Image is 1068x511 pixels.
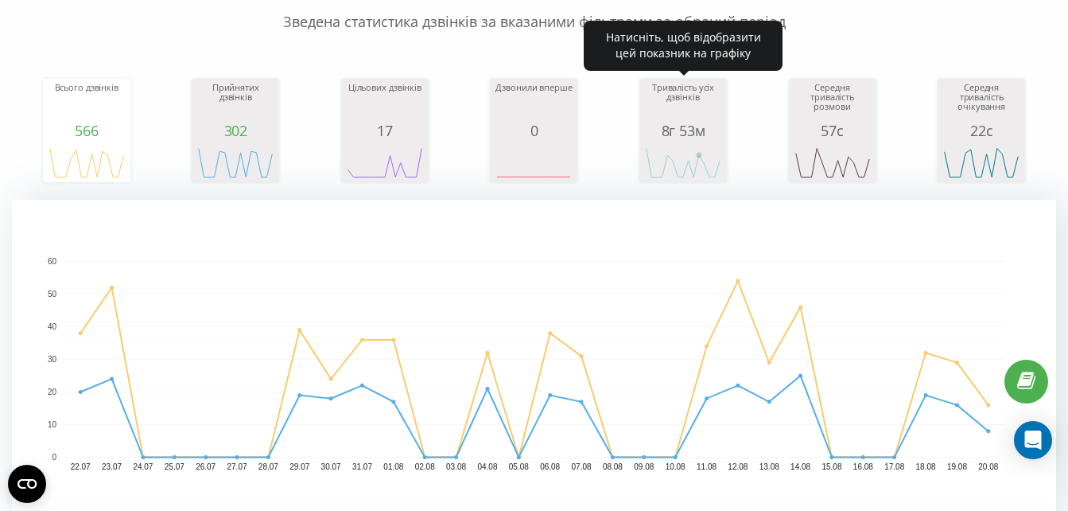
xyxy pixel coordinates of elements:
div: 57с [793,123,872,138]
text: 12.08 [728,462,748,471]
text: 40 [48,322,57,331]
text: 04.08 [477,462,497,471]
div: Дзвонили вперше [494,83,573,123]
svg: A chart. [47,138,126,186]
button: Open CMP widget [8,465,46,503]
div: 8г 53м [643,123,723,138]
text: 08.08 [603,462,623,471]
text: 15.08 [821,462,841,471]
text: 05.08 [509,462,529,471]
text: 60 [48,257,57,266]
text: 25.07 [165,462,184,471]
div: Натисніть, щоб відобразити цей показник на графіку [584,21,783,71]
text: 19.08 [947,462,967,471]
div: Прийнятих дзвінків [196,83,275,123]
svg: A chart. [196,138,275,186]
text: 13.08 [759,462,779,471]
text: 03.08 [446,462,466,471]
svg: A chart. [643,138,723,186]
div: 22с [942,123,1021,138]
text: 27.07 [227,462,247,471]
text: 10.08 [666,462,685,471]
text: 09.08 [634,462,654,471]
text: 30.07 [321,462,341,471]
text: 11.08 [697,462,717,471]
text: 50 [48,290,57,298]
text: 01.08 [383,462,403,471]
text: 18.08 [916,462,936,471]
div: Середня тривалість розмови [793,83,872,123]
text: 22.07 [71,462,91,471]
text: 24.07 [133,462,153,471]
text: 14.08 [790,462,810,471]
div: Тривалість усіх дзвінків [643,83,723,123]
text: 16.08 [853,462,873,471]
svg: A chart. [942,138,1021,186]
text: 31.07 [352,462,372,471]
div: 302 [196,123,275,138]
text: 28.07 [258,462,278,471]
text: 0 [52,453,56,462]
div: Цільових дзвінків [345,83,425,123]
div: Open Intercom Messenger [1014,421,1052,459]
div: Всього дзвінків [47,83,126,123]
text: 23.07 [102,462,122,471]
text: 17.08 [884,462,904,471]
svg: A chart. [793,138,872,186]
text: 06.08 [540,462,560,471]
text: 07.08 [572,462,592,471]
div: 17 [345,123,425,138]
text: 29.07 [289,462,309,471]
svg: A chart. [345,138,425,186]
text: 10 [48,420,57,429]
text: 26.07 [196,462,216,471]
text: 02.08 [415,462,435,471]
text: 20 [48,388,57,396]
div: Середня тривалість очікування [942,83,1021,123]
text: 30 [48,355,57,364]
div: 0 [494,123,573,138]
svg: A chart. [494,138,573,186]
div: 566 [47,123,126,138]
text: 20.08 [978,462,998,471]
